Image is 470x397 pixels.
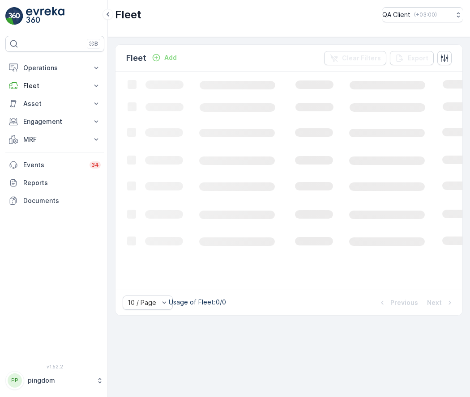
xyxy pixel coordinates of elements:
[5,113,104,131] button: Engagement
[169,298,226,307] p: Usage of Fleet : 0/0
[23,178,101,187] p: Reports
[414,11,437,18] p: ( +03:00 )
[23,63,86,72] p: Operations
[342,54,381,63] p: Clear Filters
[390,51,434,65] button: Export
[426,297,455,308] button: Next
[8,373,22,388] div: PP
[5,371,104,390] button: PPpingdom
[324,51,386,65] button: Clear Filters
[23,99,86,108] p: Asset
[126,52,146,64] p: Fleet
[23,135,86,144] p: MRF
[377,297,419,308] button: Previous
[408,54,428,63] p: Export
[427,298,442,307] p: Next
[382,10,410,19] p: QA Client
[148,52,180,63] button: Add
[5,156,104,174] a: Events34
[115,8,141,22] p: Fleet
[89,40,98,47] p: ⌘B
[5,59,104,77] button: Operations
[5,364,104,369] span: v 1.52.2
[164,53,177,62] p: Add
[5,174,104,192] a: Reports
[26,7,64,25] img: logo_light-DOdMpM7g.png
[28,376,92,385] p: pingdom
[23,117,86,126] p: Engagement
[23,160,84,169] p: Events
[5,131,104,148] button: MRF
[5,77,104,95] button: Fleet
[382,7,463,22] button: QA Client(+03:00)
[5,192,104,210] a: Documents
[5,95,104,113] button: Asset
[23,81,86,90] p: Fleet
[390,298,418,307] p: Previous
[23,196,101,205] p: Documents
[5,7,23,25] img: logo
[91,161,99,169] p: 34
